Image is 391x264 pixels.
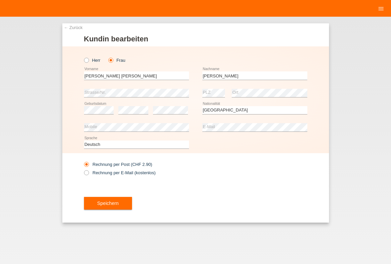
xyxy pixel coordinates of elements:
input: Rechnung per Post (CHF 2.90) [84,162,88,170]
i: menu [378,5,384,12]
label: Frau [108,58,125,63]
button: Speichern [84,197,132,210]
input: Rechnung per E-Mail (kostenlos) [84,170,88,179]
h1: Kundin bearbeiten [84,35,307,43]
span: Speichern [97,201,119,206]
input: Herr [84,58,88,62]
input: Frau [108,58,113,62]
a: menu [374,6,388,10]
label: Rechnung per E-Mail (kostenlos) [84,170,156,175]
label: Rechnung per Post (CHF 2.90) [84,162,152,167]
a: ← Zurück [64,25,83,30]
label: Herr [84,58,101,63]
